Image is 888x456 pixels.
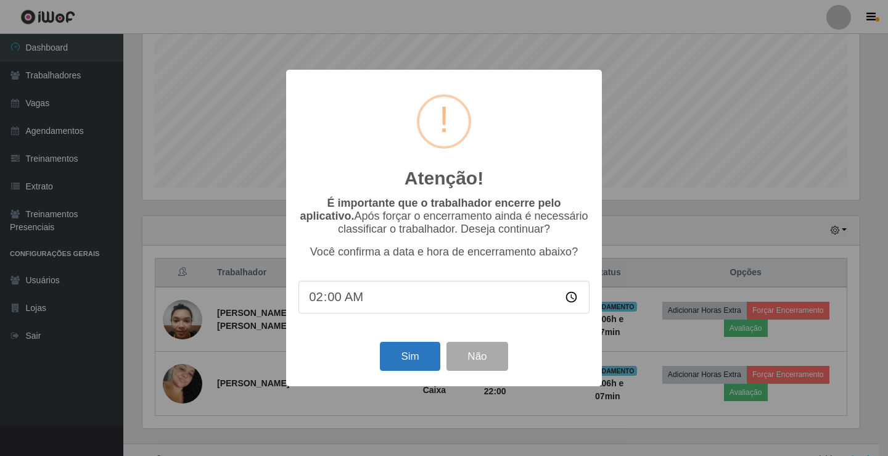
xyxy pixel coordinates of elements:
h2: Atenção! [405,167,483,189]
button: Não [446,342,508,371]
p: Após forçar o encerramento ainda é necessário classificar o trabalhador. Deseja continuar? [298,197,590,236]
button: Sim [380,342,440,371]
p: Você confirma a data e hora de encerramento abaixo? [298,246,590,259]
b: É importante que o trabalhador encerre pelo aplicativo. [300,197,561,222]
